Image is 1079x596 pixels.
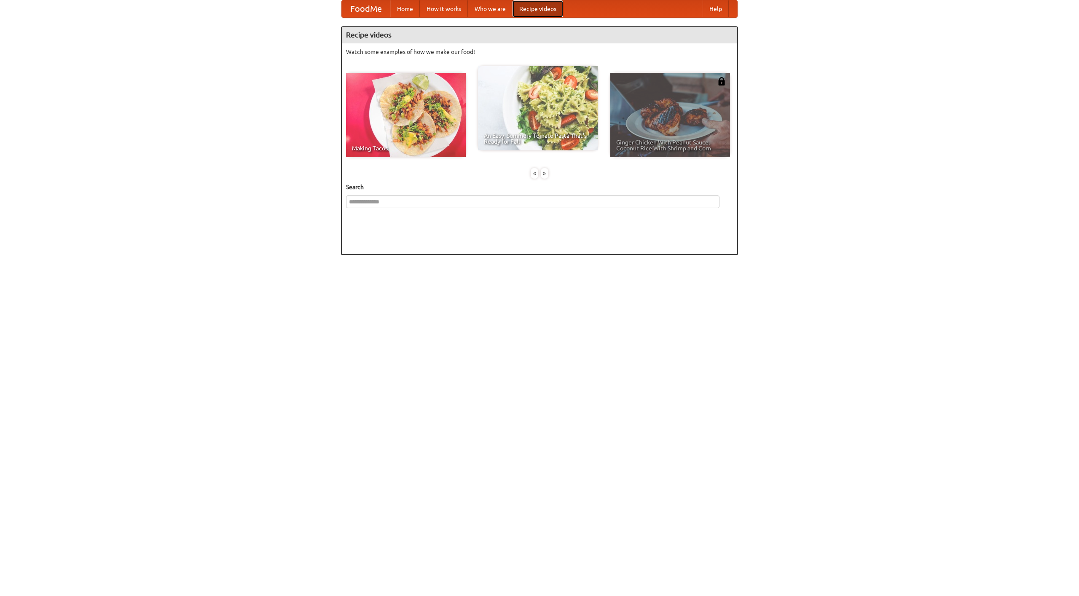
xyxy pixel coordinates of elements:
img: 483408.png [717,77,726,86]
a: Recipe videos [513,0,563,17]
a: Help [703,0,729,17]
span: Making Tacos [352,145,460,151]
a: An Easy, Summery Tomato Pasta That's Ready for Fall [478,66,598,150]
span: An Easy, Summery Tomato Pasta That's Ready for Fall [484,133,592,144]
a: FoodMe [342,0,390,17]
div: » [541,168,548,179]
h4: Recipe videos [342,27,737,43]
a: Making Tacos [346,73,466,157]
div: « [531,168,538,179]
a: How it works [420,0,468,17]
h5: Search [346,183,733,191]
a: Home [390,0,420,17]
p: Watch some examples of how we make our food! [346,48,733,56]
a: Who we are [468,0,513,17]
